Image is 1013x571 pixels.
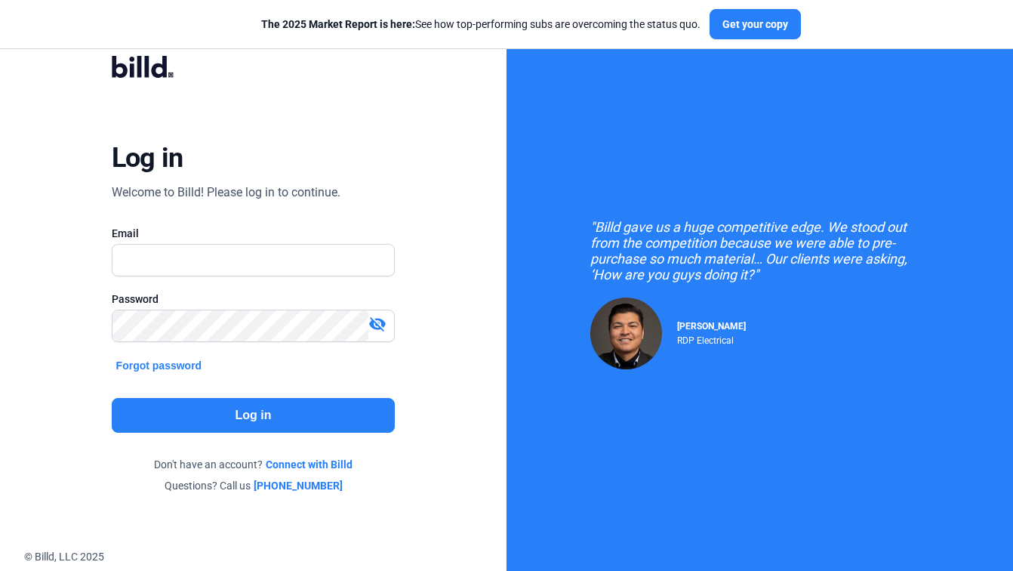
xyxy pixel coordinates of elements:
[261,18,415,30] span: The 2025 Market Report is here:
[112,184,340,202] div: Welcome to Billd! Please log in to continue.
[112,398,396,433] button: Log in
[112,478,396,493] div: Questions? Call us
[590,219,930,282] div: "Billd gave us a huge competitive edge. We stood out from the competition because we were able to...
[261,17,700,32] div: See how top-performing subs are overcoming the status quo.
[710,9,801,39] button: Get your copy
[254,478,343,493] a: [PHONE_NUMBER]
[112,141,183,174] div: Log in
[112,226,396,241] div: Email
[590,298,662,369] img: Raul Pacheco
[112,457,396,472] div: Don't have an account?
[368,315,386,333] mat-icon: visibility_off
[677,321,746,332] span: [PERSON_NAME]
[112,357,207,374] button: Forgot password
[266,457,353,472] a: Connect with Billd
[112,292,396,307] div: Password
[677,332,746,346] div: RDP Electrical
